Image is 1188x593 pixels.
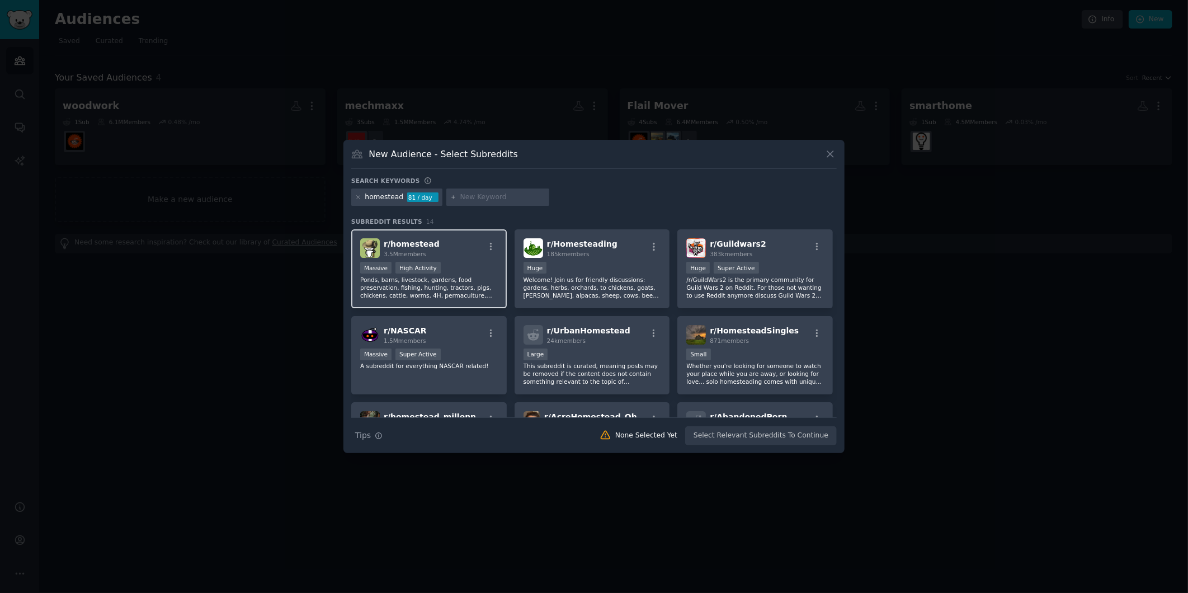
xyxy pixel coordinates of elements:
p: Welcome! Join us for friendly discussions: gardens, herbs, orchards, to chickens, goats, [PERSON_... [524,276,661,299]
span: r/ NASCAR [384,326,427,335]
div: Super Active [714,262,759,274]
div: High Activity [395,262,441,274]
img: NASCAR [360,325,380,345]
span: r/ AbandonedPorn [710,412,787,421]
img: Guildwars2 [686,238,706,258]
span: r/ Homesteading [547,239,617,248]
img: HomesteadSingles [686,325,706,345]
span: 24k members [547,337,586,344]
p: Whether you're looking for someone to watch your place while you are away, or looking for love...... [686,362,824,385]
h3: Search keywords [351,177,420,185]
div: Huge [686,262,710,274]
span: 383k members [710,251,752,257]
p: /r/GuildWars2 is the primary community for Guild Wars 2 on Reddit. For those not wanting to use R... [686,276,824,299]
h3: New Audience - Select Subreddits [369,148,518,160]
img: homestead_millennials [360,411,380,431]
span: 14 [426,218,434,225]
p: This subreddit is curated, meaning posts may be removed if the content does not contain something... [524,362,661,385]
div: Huge [524,262,547,274]
span: 3.5M members [384,251,426,257]
div: Super Active [395,349,441,360]
div: Small [686,349,710,360]
span: r/ UrbanHomestead [547,326,630,335]
input: New Keyword [460,192,545,203]
img: homestead [360,238,380,258]
span: 185k members [547,251,590,257]
img: Homesteading [524,238,543,258]
div: homestead [365,192,404,203]
p: A subreddit for everything NASCAR related! [360,362,498,370]
span: Subreddit Results [351,218,422,225]
div: 81 / day [407,192,439,203]
div: Massive [360,349,392,360]
img: AcreHomestead_OhBecky [524,411,540,431]
button: Tips [351,426,386,445]
span: 1.5M members [384,337,426,344]
div: None Selected Yet [615,431,677,441]
span: 871 members [710,337,749,344]
span: r/ homestead [384,239,440,248]
span: r/ Guildwars2 [710,239,766,248]
span: r/ AcreHomestead_OhBecky [544,412,663,421]
span: Tips [355,430,371,441]
span: r/ HomesteadSingles [710,326,799,335]
span: r/ homestead_millennials [384,412,491,421]
div: Massive [360,262,392,274]
div: Large [524,349,548,360]
p: Ponds, barns, livestock, gardens, food preservation, fishing, hunting, tractors, pigs, chickens, ... [360,276,498,299]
